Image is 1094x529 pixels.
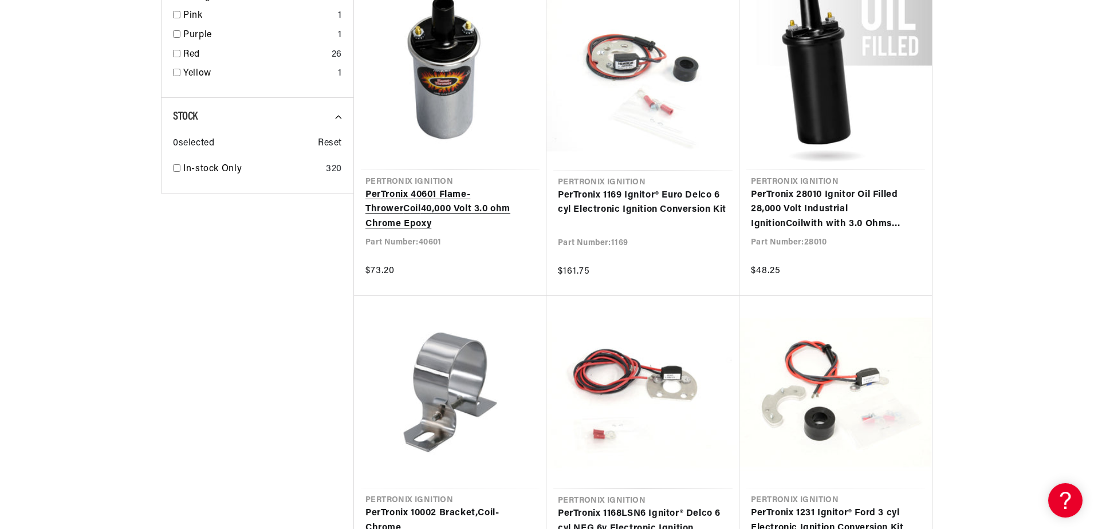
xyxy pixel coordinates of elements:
a: Pink [183,9,333,23]
div: 1 [338,66,342,81]
span: Stock [173,111,198,123]
a: Red [183,48,327,62]
span: 0 selected [173,136,214,151]
a: PerTronix 28010 Ignitor Oil Filled 28,000 Volt Industrial IgnitionCoilwith with 3.0 Ohms Resistan... [751,188,920,232]
a: PerTronix 40601 Flame-ThrowerCoil40,000 Volt 3.0 ohm Chrome Epoxy [365,188,535,232]
div: 1 [338,28,342,43]
a: In-stock Only [183,162,321,177]
a: PerTronix 1169 Ignitor® Euro Delco 6 cyl Electronic Ignition Conversion Kit [558,188,728,218]
span: Reset [318,136,342,151]
a: Yellow [183,66,333,81]
div: 320 [326,162,342,177]
a: Purple [183,28,333,43]
div: 26 [332,48,342,62]
div: 1 [338,9,342,23]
